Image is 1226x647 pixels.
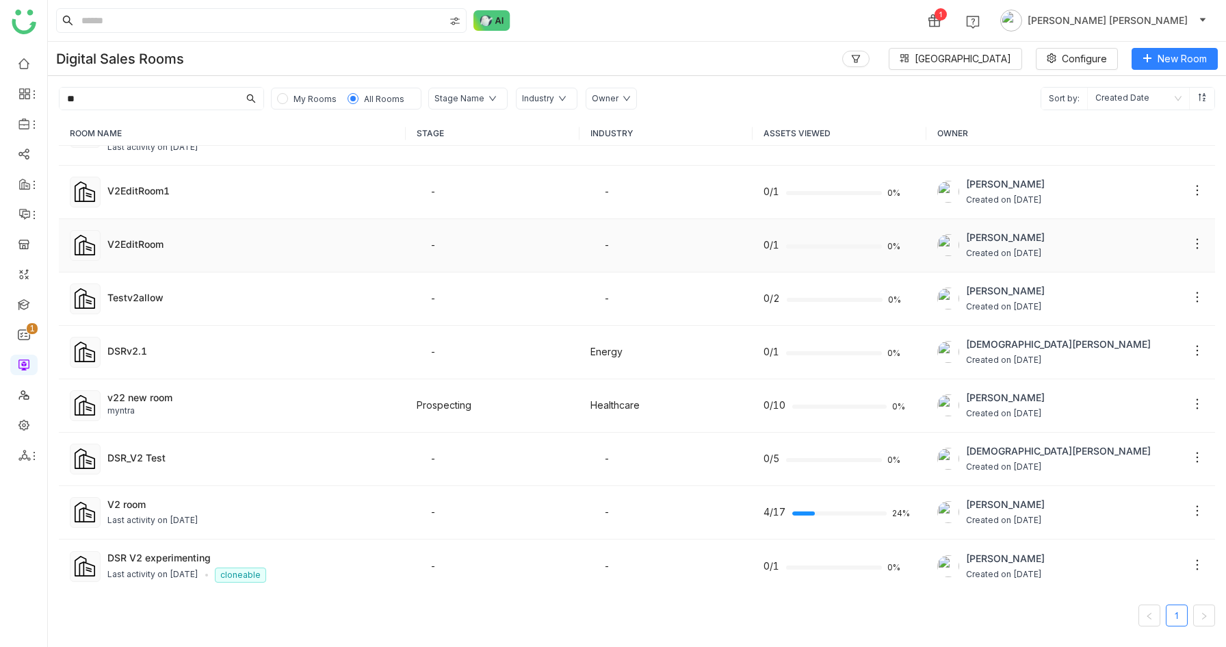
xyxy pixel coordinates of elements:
nz-select-item: Created Date [1095,88,1182,110]
span: - [604,292,610,304]
span: - [430,560,436,572]
span: 0% [892,403,909,411]
span: 0/1 [764,184,779,199]
span: - [604,506,610,518]
img: 684a9845de261c4b36a3b50d [937,234,959,256]
img: 684a9845de261c4b36a3b50d [937,288,959,309]
button: Configure [1036,48,1118,70]
div: Testv2allow [107,290,395,305]
span: Healthcare [590,399,640,411]
span: [PERSON_NAME] [966,551,1045,566]
div: Digital Sales Rooms [56,51,184,67]
th: OWNER [926,121,1216,146]
img: avatar [1000,10,1022,31]
span: 4/17 [764,505,785,520]
button: [PERSON_NAME] [PERSON_NAME] [997,10,1210,31]
span: [PERSON_NAME] [966,283,1045,299]
span: Created on [DATE] [966,301,1045,314]
p: 1 [29,322,35,335]
span: [PERSON_NAME] [966,390,1045,405]
span: 0% [888,296,904,304]
span: 24% [892,509,909,518]
span: Sort by: [1041,88,1087,110]
div: Last activity on [DATE] [107,141,198,154]
th: ASSETS VIEWED [753,121,926,146]
span: - [430,186,436,197]
img: 684a9b06de261c4b36a3cf65 [937,341,959,363]
th: ROOM NAME [59,121,406,146]
span: - [604,560,610,572]
span: - [604,453,610,464]
span: 0% [887,456,904,464]
span: [DEMOGRAPHIC_DATA][PERSON_NAME] [966,444,1151,459]
nz-badge-sup: 1 [27,323,38,334]
div: Last activity on [DATE] [107,568,198,581]
div: V2EditRoom1 [107,183,395,198]
span: Created on [DATE] [966,568,1045,581]
img: 684a9b22de261c4b36a3d00f [937,394,959,416]
span: New Room [1158,51,1207,66]
span: [PERSON_NAME] [PERSON_NAME] [1028,13,1188,28]
span: 0/10 [764,398,785,413]
div: DSR_V2 Test [107,451,395,465]
span: 0% [887,189,904,197]
span: - [604,239,610,251]
span: [PERSON_NAME] [966,497,1045,512]
span: Created on [DATE] [966,194,1045,207]
img: 684a9b06de261c4b36a3cf65 [937,448,959,470]
button: New Room [1132,48,1218,70]
span: [GEOGRAPHIC_DATA] [915,51,1011,66]
span: Created on [DATE] [966,354,1151,367]
img: logo [12,10,36,34]
li: 1 [1166,605,1188,626]
span: Configure [1062,51,1107,66]
span: All Rooms [364,94,404,104]
span: [PERSON_NAME] [966,230,1045,245]
div: V2 room [107,497,395,511]
span: Prospecting [417,399,471,411]
span: - [430,292,436,304]
img: 684a9aedde261c4b36a3ced9 [937,555,959,577]
span: - [430,346,436,357]
span: - [430,239,436,251]
th: INDUSTRY [579,121,753,146]
img: 684a9b22de261c4b36a3d00f [937,501,959,523]
span: Created on [DATE] [966,514,1045,527]
span: [DEMOGRAPHIC_DATA][PERSON_NAME] [966,337,1151,352]
a: 1 [1166,605,1187,626]
button: Next Page [1193,605,1215,626]
span: 0/1 [764,344,779,359]
span: - [430,453,436,464]
span: Created on [DATE] [966,407,1045,420]
th: STAGE [406,121,579,146]
span: - [430,506,436,518]
span: 0% [887,563,904,572]
span: Energy [590,346,623,357]
span: 0% [887,242,904,251]
img: ask-buddy-normal.svg [473,10,510,31]
button: [GEOGRAPHIC_DATA] [889,48,1022,70]
nz-tag: cloneable [215,568,266,583]
div: 1 [935,8,947,21]
div: myntra [107,405,395,418]
span: 0/1 [764,238,779,253]
span: 0/5 [764,451,779,466]
span: Created on [DATE] [966,247,1045,260]
div: Last activity on [DATE] [107,514,198,527]
button: Previous Page [1138,605,1160,626]
div: DSRv2.1 [107,344,395,358]
span: 0% [887,349,904,357]
div: DSR V2 experimenting [107,550,395,565]
span: [PERSON_NAME] [966,177,1045,192]
img: 684a9845de261c4b36a3b50d [937,181,959,203]
div: Industry [522,92,554,105]
span: 0/1 [764,559,779,574]
span: 0/2 [764,291,780,306]
div: V2EditRoom [107,237,395,251]
span: Created on [DATE] [966,461,1151,474]
img: search-type.svg [449,16,460,27]
img: help.svg [966,15,980,29]
span: - [604,186,610,197]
